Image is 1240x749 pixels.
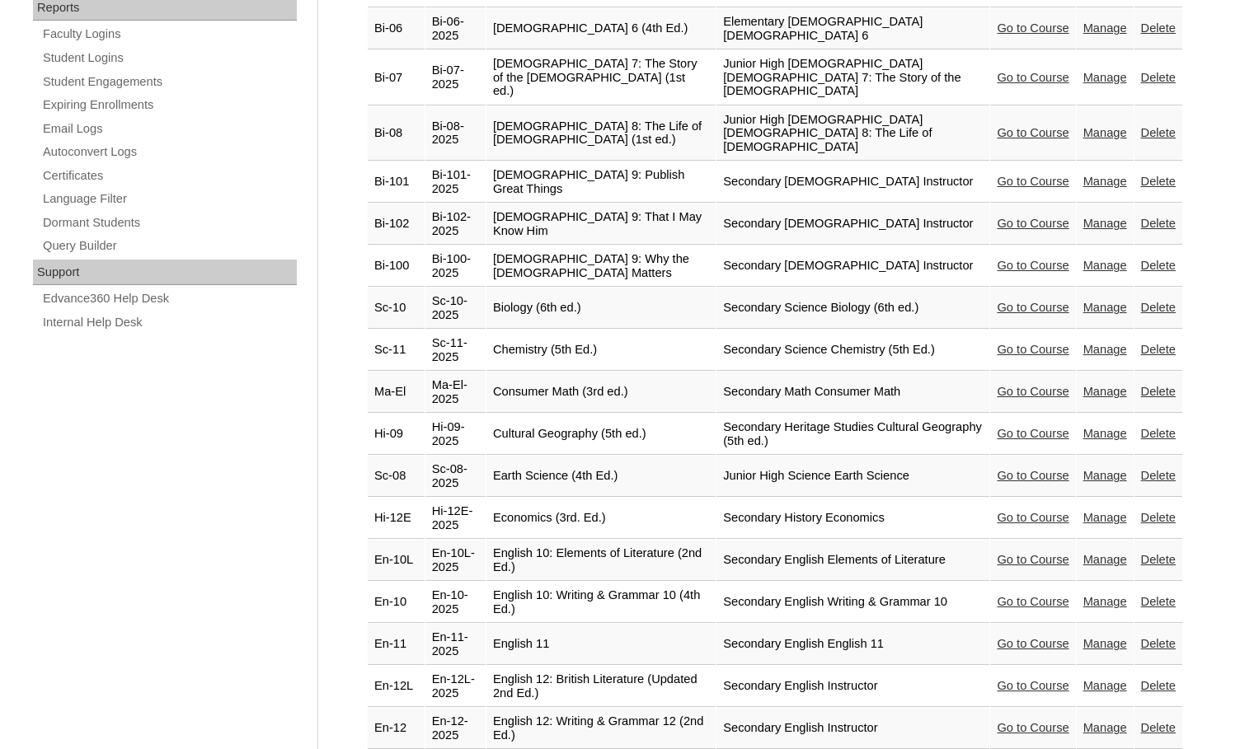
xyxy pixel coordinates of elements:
[425,246,486,287] td: Bi-100-2025
[997,175,1069,188] a: Go to Course
[368,204,425,245] td: Bi-102
[1083,385,1127,398] a: Manage
[716,330,989,371] td: Secondary Science Chemistry (5th Ed.)
[1083,511,1127,524] a: Manage
[41,142,297,162] a: Autoconvert Logs
[716,204,989,245] td: Secondary [DEMOGRAPHIC_DATA] Instructor
[425,162,486,203] td: Bi-101-2025
[716,582,989,623] td: Secondary English Writing & Grammar 10
[1141,175,1176,188] a: Delete
[997,343,1069,356] a: Go to Course
[997,511,1069,524] a: Go to Course
[486,8,716,49] td: [DEMOGRAPHIC_DATA] 6 (4th Ed.)
[41,166,297,186] a: Certificates
[41,119,297,139] a: Email Logs
[41,24,297,44] a: Faculty Logins
[425,666,486,707] td: En-12L-2025
[486,582,716,623] td: English 10: Writing & Grammar 10 (4th Ed.)
[1141,385,1176,398] a: Delete
[1141,259,1176,272] a: Delete
[1141,126,1176,139] a: Delete
[1083,217,1127,230] a: Manage
[1141,637,1176,650] a: Delete
[716,8,989,49] td: Elementary [DEMOGRAPHIC_DATA] [DEMOGRAPHIC_DATA] 6
[486,372,716,413] td: Consumer Math (3rd ed.)
[997,71,1069,84] a: Go to Course
[368,162,425,203] td: Bi-101
[1141,301,1176,314] a: Delete
[486,50,716,105] td: [DEMOGRAPHIC_DATA] 7: The Story of the [DEMOGRAPHIC_DATA] (1st ed.)
[41,72,297,92] a: Student Engagements
[425,540,486,581] td: En-10L-2025
[368,582,425,623] td: En-10
[716,50,989,105] td: Junior High [DEMOGRAPHIC_DATA] [DEMOGRAPHIC_DATA] 7: The Story of the [DEMOGRAPHIC_DATA]
[368,246,425,287] td: Bi-100
[1083,343,1127,356] a: Manage
[41,189,297,209] a: Language Filter
[1141,217,1176,230] a: Delete
[368,330,425,371] td: Sc-11
[368,708,425,749] td: En-12
[368,414,425,455] td: Hi-09
[368,498,425,539] td: Hi-12E
[1083,721,1127,734] a: Manage
[41,288,297,309] a: Edvance360 Help Desk
[425,8,486,49] td: Bi-06-2025
[1141,511,1176,524] a: Delete
[425,106,486,162] td: Bi-08-2025
[486,204,716,245] td: [DEMOGRAPHIC_DATA] 9: That I May Know Him
[486,288,716,329] td: Biology (6th ed.)
[425,708,486,749] td: En-12-2025
[486,414,716,455] td: Cultural Geography (5th ed.)
[425,288,486,329] td: Sc-10-2025
[1083,175,1127,188] a: Manage
[997,469,1069,482] a: Go to Course
[425,624,486,665] td: En-11-2025
[997,217,1069,230] a: Go to Course
[1141,427,1176,440] a: Delete
[1083,427,1127,440] a: Manage
[425,50,486,105] td: Bi-07-2025
[997,259,1069,272] a: Go to Course
[486,624,716,665] td: English 11
[716,498,989,539] td: Secondary History Economics
[997,301,1069,314] a: Go to Course
[997,427,1069,440] a: Go to Course
[997,637,1069,650] a: Go to Course
[425,456,486,497] td: Sc-08-2025
[716,106,989,162] td: Junior High [DEMOGRAPHIC_DATA] [DEMOGRAPHIC_DATA] 8: The Life of [DEMOGRAPHIC_DATA]
[716,414,989,455] td: Secondary Heritage Studies Cultural Geography (5th ed.)
[1083,553,1127,566] a: Manage
[1083,595,1127,608] a: Manage
[368,540,425,581] td: En-10L
[425,372,486,413] td: Ma-El-2025
[997,553,1069,566] a: Go to Course
[716,456,989,497] td: Junior High Science Earth Science
[41,95,297,115] a: Expiring Enrollments
[1141,595,1176,608] a: Delete
[486,456,716,497] td: Earth Science (4th Ed.)
[41,213,297,233] a: Dormant Students
[1083,637,1127,650] a: Manage
[486,162,716,203] td: [DEMOGRAPHIC_DATA] 9: Publish Great Things
[425,582,486,623] td: En-10-2025
[368,106,425,162] td: Bi-08
[1141,71,1176,84] a: Delete
[425,330,486,371] td: Sc-11-2025
[41,312,297,333] a: Internal Help Desk
[486,708,716,749] td: English 12: Writing & Grammar 12 (2nd Ed.)
[716,666,989,707] td: Secondary English Instructor
[368,624,425,665] td: En-11
[1141,469,1176,482] a: Delete
[716,162,989,203] td: Secondary [DEMOGRAPHIC_DATA] Instructor
[368,372,425,413] td: Ma-El
[997,721,1069,734] a: Go to Course
[1083,21,1127,35] a: Manage
[1083,71,1127,84] a: Manage
[486,666,716,707] td: English 12: British Literature (Updated 2nd Ed.)
[368,288,425,329] td: Sc-10
[716,288,989,329] td: Secondary Science Biology (6th ed.)
[716,372,989,413] td: Secondary Math Consumer Math
[1141,679,1176,692] a: Delete
[368,50,425,105] td: Bi-07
